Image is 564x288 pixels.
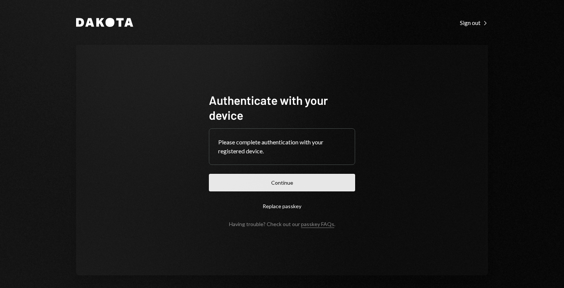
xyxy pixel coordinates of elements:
a: Sign out [460,18,488,26]
div: Having trouble? Check out our . [229,221,335,227]
div: Sign out [460,19,488,26]
button: Replace passkey [209,197,355,215]
div: Please complete authentication with your registered device. [218,138,346,156]
h1: Authenticate with your device [209,93,355,122]
button: Continue [209,174,355,191]
a: passkey FAQs [301,221,334,228]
